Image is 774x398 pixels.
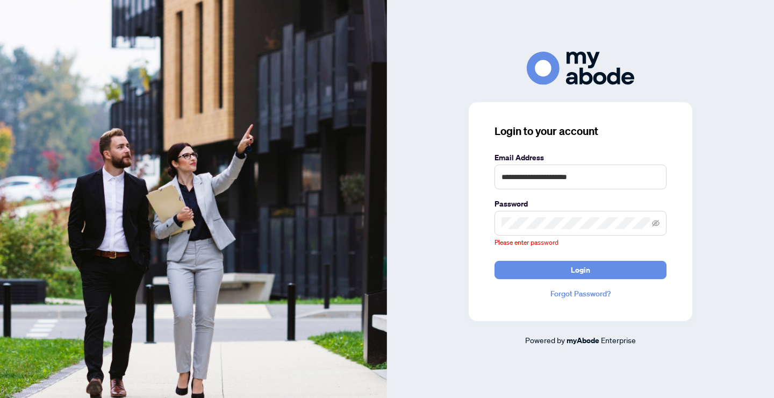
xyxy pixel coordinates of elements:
[494,124,666,139] h3: Login to your account
[652,219,660,227] span: eye-invisible
[494,198,666,210] label: Password
[494,288,666,300] a: Forgot Password?
[494,152,666,164] label: Email Address
[571,261,590,279] span: Login
[494,238,558,246] span: Please enter password
[601,335,636,345] span: Enterprise
[494,261,666,279] button: Login
[527,52,634,84] img: ma-logo
[525,335,565,345] span: Powered by
[567,335,599,346] a: myAbode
